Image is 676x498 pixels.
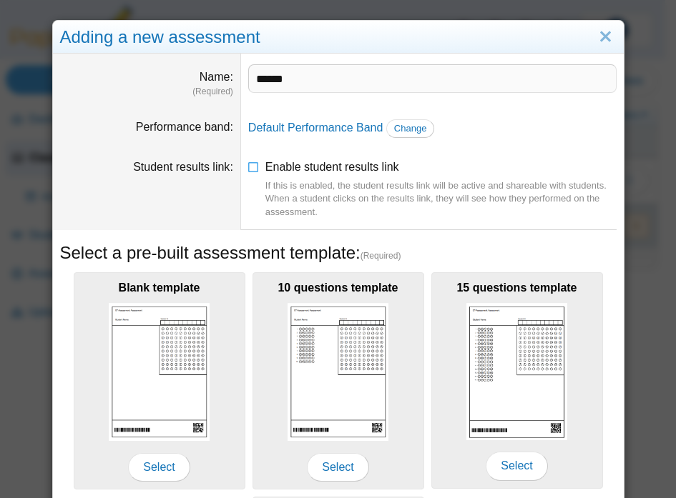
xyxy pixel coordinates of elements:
[456,282,577,294] b: 15 questions template
[594,25,617,49] a: Close
[119,282,200,294] b: Blank template
[361,250,401,262] span: (Required)
[386,119,435,138] a: Change
[133,161,233,173] label: Student results link
[394,123,427,134] span: Change
[53,21,624,54] div: Adding a new assessment
[265,161,617,219] span: Enable student results link
[486,452,547,480] span: Select
[128,453,190,482] span: Select
[466,303,568,440] img: scan_sheet_15_questions.png
[265,179,617,219] div: If this is enabled, the student results link will be active and shareable with students. When a s...
[60,86,233,98] dfn: (Required)
[248,121,383,134] a: Default Performance Band
[288,303,389,441] img: scan_sheet_10_questions.png
[60,241,617,265] h5: Select a pre-built assessment template:
[136,121,233,133] label: Performance band
[109,303,210,441] img: scan_sheet_blank.png
[200,71,233,83] label: Name
[307,453,368,482] span: Select
[278,282,398,294] b: 10 questions template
